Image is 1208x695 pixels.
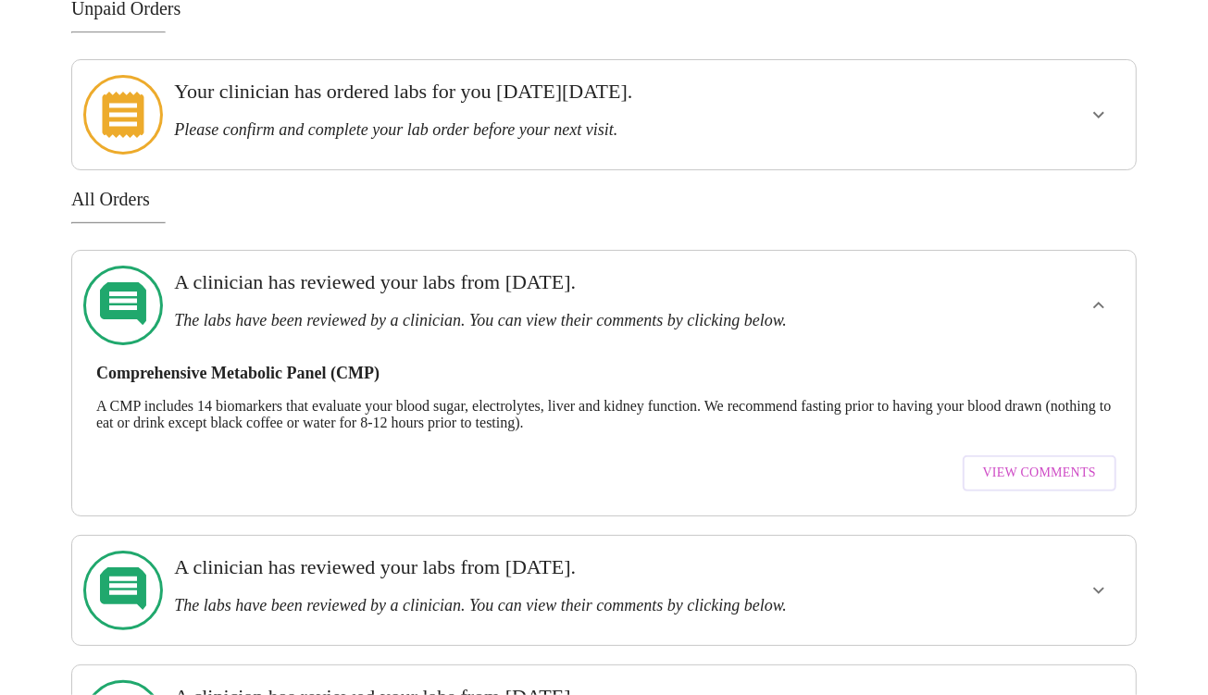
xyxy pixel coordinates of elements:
[1077,93,1121,137] button: show more
[174,311,931,330] h3: The labs have been reviewed by a clinician. You can view their comments by clicking below.
[174,596,931,615] h3: The labs have been reviewed by a clinician. You can view their comments by clicking below.
[96,364,1112,383] h3: Comprehensive Metabolic Panel (CMP)
[71,189,1137,210] h3: All Orders
[174,120,931,140] h3: Please confirm and complete your lab order before your next visit.
[1077,283,1121,328] button: show more
[174,555,931,579] h3: A clinician has reviewed your labs from [DATE].
[174,80,931,104] h3: Your clinician has ordered labs for you [DATE][DATE].
[1077,568,1121,613] button: show more
[96,398,1112,431] p: A CMP includes 14 biomarkers that evaluate your blood sugar, electrolytes, liver and kidney funct...
[174,270,931,294] h3: A clinician has reviewed your labs from [DATE].
[963,455,1116,491] button: View Comments
[958,446,1121,501] a: View Comments
[983,462,1096,485] span: View Comments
